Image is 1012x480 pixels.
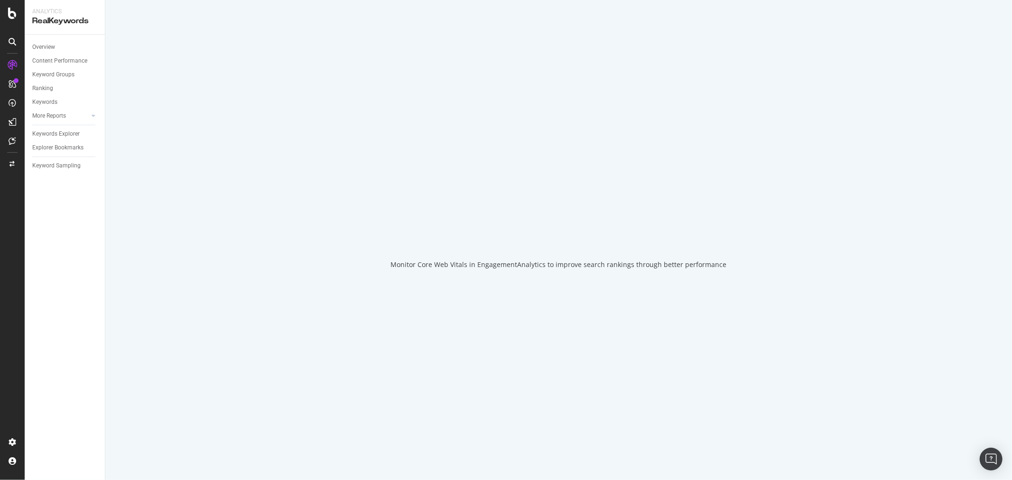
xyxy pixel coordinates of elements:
[525,211,593,245] div: animation
[32,42,55,52] div: Overview
[980,448,1003,471] div: Open Intercom Messenger
[32,8,97,16] div: Analytics
[32,97,98,107] a: Keywords
[32,42,98,52] a: Overview
[32,161,98,171] a: Keyword Sampling
[391,260,727,269] div: Monitor Core Web Vitals in EngagementAnalytics to improve search rankings through better performance
[32,111,66,121] div: More Reports
[32,83,98,93] a: Ranking
[32,161,81,171] div: Keyword Sampling
[32,16,97,27] div: RealKeywords
[32,143,84,153] div: Explorer Bookmarks
[32,83,53,93] div: Ranking
[32,129,98,139] a: Keywords Explorer
[32,143,98,153] a: Explorer Bookmarks
[32,56,98,66] a: Content Performance
[32,97,57,107] div: Keywords
[32,56,87,66] div: Content Performance
[32,70,74,80] div: Keyword Groups
[32,111,89,121] a: More Reports
[32,70,98,80] a: Keyword Groups
[32,129,80,139] div: Keywords Explorer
